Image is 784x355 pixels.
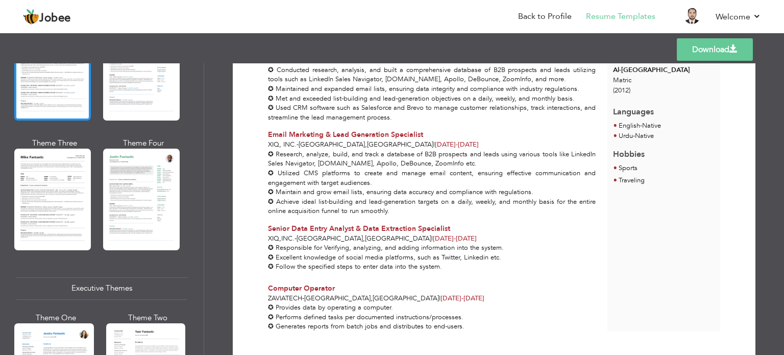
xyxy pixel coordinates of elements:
[435,140,458,149] span: [DATE]
[613,99,654,118] span: Languages
[262,65,602,122] div: ✪ Conducted research, analysis, and built a comprehensive database of B2B prospects and leads uti...
[716,11,761,23] a: Welcome
[365,234,431,243] span: [GEOGRAPHIC_DATA]
[268,234,295,243] span: XiQ,Inc.
[371,294,373,303] span: ,
[440,294,463,303] span: [DATE]
[613,86,630,95] span: (2012)
[684,8,700,24] img: Profile Img
[268,140,297,149] span: xiQ, Inc.
[613,65,715,75] div: Al-[GEOGRAPHIC_DATA]
[297,140,299,149] span: -
[677,38,753,61] a: Download
[640,121,642,130] span: -
[456,140,458,149] span: -
[586,11,655,22] a: Resume Templates
[297,234,363,243] span: [GEOGRAPHIC_DATA]
[16,313,96,323] div: Theme One
[268,294,302,303] span: ZaviaTech
[613,76,631,85] span: Matric
[440,294,484,303] span: [DATE]
[431,234,433,243] span: |
[518,11,572,22] a: Back to Profile
[619,131,654,141] li: Native
[461,294,463,303] span: -
[367,140,433,149] span: [GEOGRAPHIC_DATA]
[268,243,596,272] p: ✪ Responsible for Verifying, analyzing, and adding information into the system. ✪ Excellent knowl...
[262,303,602,332] div: ✪ Provides data by operating a computer. ✪ Performs defined tasks per documented instructions/pro...
[299,140,365,149] span: [GEOGRAPHIC_DATA]
[619,121,640,130] span: English
[619,176,645,185] span: Traveling
[23,9,71,25] a: Jobee
[304,294,371,303] span: [GEOGRAPHIC_DATA]
[619,163,638,173] span: Sports
[302,294,304,303] span: -
[613,149,645,160] span: Hobbies
[619,121,661,131] li: Native
[633,131,635,140] span: -
[433,140,435,149] span: |
[262,150,602,216] div: ✪ Research, analyze, build, and track a database of B2B prospects and leads using various tools l...
[295,234,297,243] span: -
[454,234,456,243] span: -
[365,140,367,149] span: ,
[108,313,188,323] div: Theme Two
[268,130,423,139] span: Email Marketing & Lead Generation Specialist
[373,294,439,303] span: [GEOGRAPHIC_DATA]
[619,131,633,140] span: Urdu
[268,224,450,233] span: Senior Data Entry Analyst & Data Extraction Specialist
[433,234,456,243] span: [DATE]
[16,277,187,299] div: Executive Themes
[16,138,93,149] div: Theme Three
[39,13,71,24] span: Jobee
[268,283,335,293] span: Computer Operator
[435,140,479,149] span: [DATE]
[363,234,365,243] span: ,
[23,9,39,25] img: jobee.io
[433,234,477,243] span: [DATE]
[105,138,182,149] div: Theme Four
[439,294,440,303] span: |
